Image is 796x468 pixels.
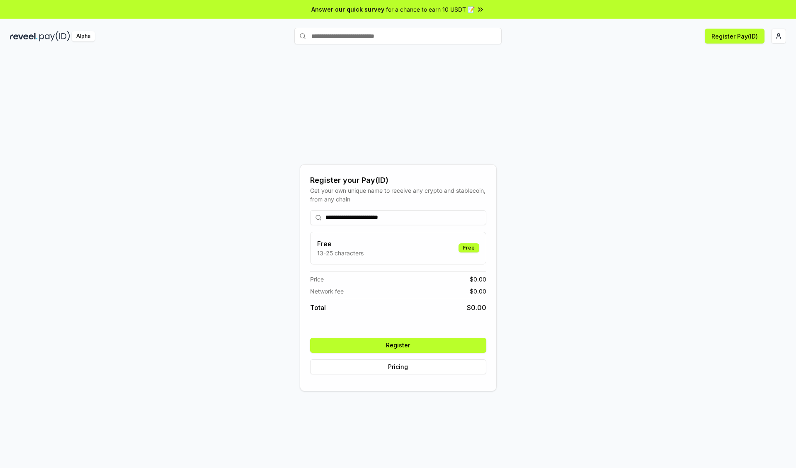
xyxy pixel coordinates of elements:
[310,186,486,204] div: Get your own unique name to receive any crypto and stablecoin, from any chain
[310,359,486,374] button: Pricing
[470,275,486,284] span: $ 0.00
[311,5,384,14] span: Answer our quick survey
[705,29,764,44] button: Register Pay(ID)
[10,31,38,41] img: reveel_dark
[72,31,95,41] div: Alpha
[310,287,344,296] span: Network fee
[470,287,486,296] span: $ 0.00
[310,175,486,186] div: Register your Pay(ID)
[386,5,475,14] span: for a chance to earn 10 USDT 📝
[310,275,324,284] span: Price
[310,338,486,353] button: Register
[317,239,364,249] h3: Free
[459,243,479,252] div: Free
[39,31,70,41] img: pay_id
[317,249,364,257] p: 13-25 characters
[310,303,326,313] span: Total
[467,303,486,313] span: $ 0.00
